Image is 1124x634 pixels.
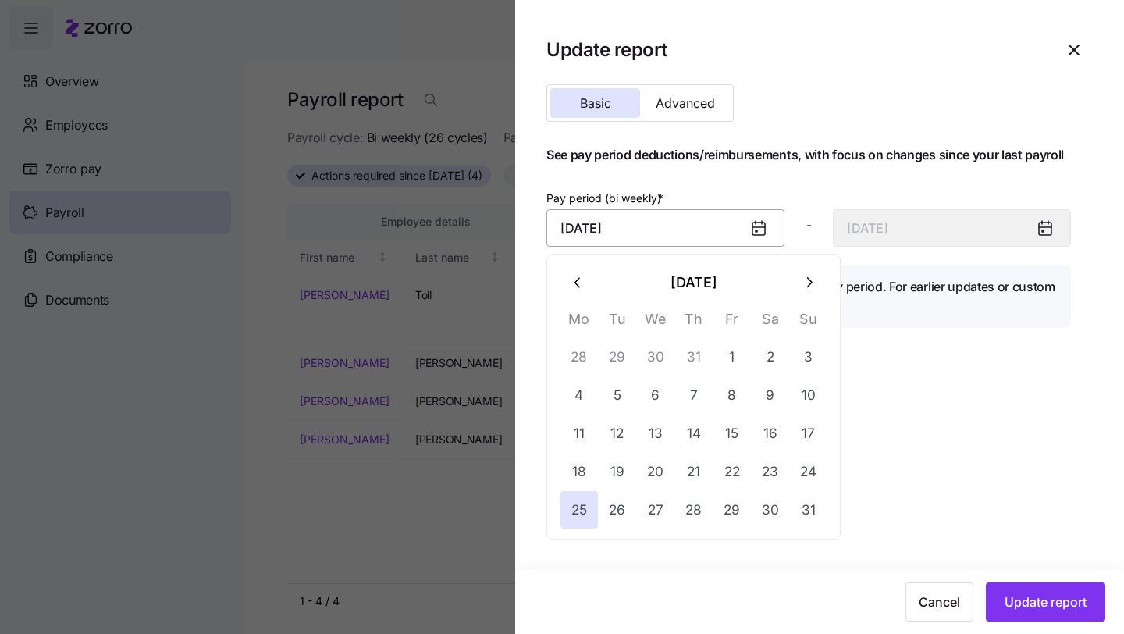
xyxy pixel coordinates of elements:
button: 27 August 2025 [637,491,674,529]
th: Sa [751,308,789,338]
button: 25 August 2025 [560,491,598,529]
button: 13 August 2025 [637,415,674,452]
button: [DATE] [597,264,790,301]
button: 2 August 2025 [752,338,789,376]
th: We [636,308,674,338]
button: 28 July 2025 [560,338,598,376]
button: 24 August 2025 [790,453,827,490]
h1: See pay period deductions/reimbursements, with focus on changes since your last payroll [546,147,1071,163]
button: 23 August 2025 [752,453,789,490]
button: 15 August 2025 [713,415,751,452]
button: 18 August 2025 [560,453,598,490]
th: Mo [560,308,598,338]
button: 29 July 2025 [599,338,636,376]
button: 26 August 2025 [599,491,636,529]
button: 9 August 2025 [752,376,789,414]
th: Fr [713,308,751,338]
button: 21 August 2025 [675,453,713,490]
button: 22 August 2025 [713,453,751,490]
button: 14 August 2025 [675,415,713,452]
button: 6 August 2025 [637,376,674,414]
button: 1 August 2025 [713,338,751,376]
button: 31 August 2025 [790,491,827,529]
label: Pay period (bi weekly) [546,190,667,207]
button: 10 August 2025 [790,376,827,414]
input: End date [833,209,1071,247]
button: 5 August 2025 [599,376,636,414]
button: 7 August 2025 [675,376,713,414]
button: 29 August 2025 [713,491,751,529]
button: 19 August 2025 [599,453,636,490]
button: 31 July 2025 [675,338,713,376]
button: 16 August 2025 [752,415,789,452]
input: Start date [546,209,784,247]
button: 8 August 2025 [713,376,751,414]
button: 11 August 2025 [560,415,598,452]
button: 28 August 2025 [675,491,713,529]
button: 3 August 2025 [790,338,827,376]
th: Tu [598,308,636,338]
span: Basic [580,97,611,109]
span: Advanced [656,97,715,109]
th: Su [789,308,827,338]
button: 30 August 2025 [752,491,789,529]
button: 30 July 2025 [637,338,674,376]
span: - [806,215,812,235]
button: 12 August 2025 [599,415,636,452]
th: Th [674,308,713,338]
button: 20 August 2025 [637,453,674,490]
button: 4 August 2025 [560,376,598,414]
h1: Update report [546,37,1043,62]
button: 17 August 2025 [790,415,827,452]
